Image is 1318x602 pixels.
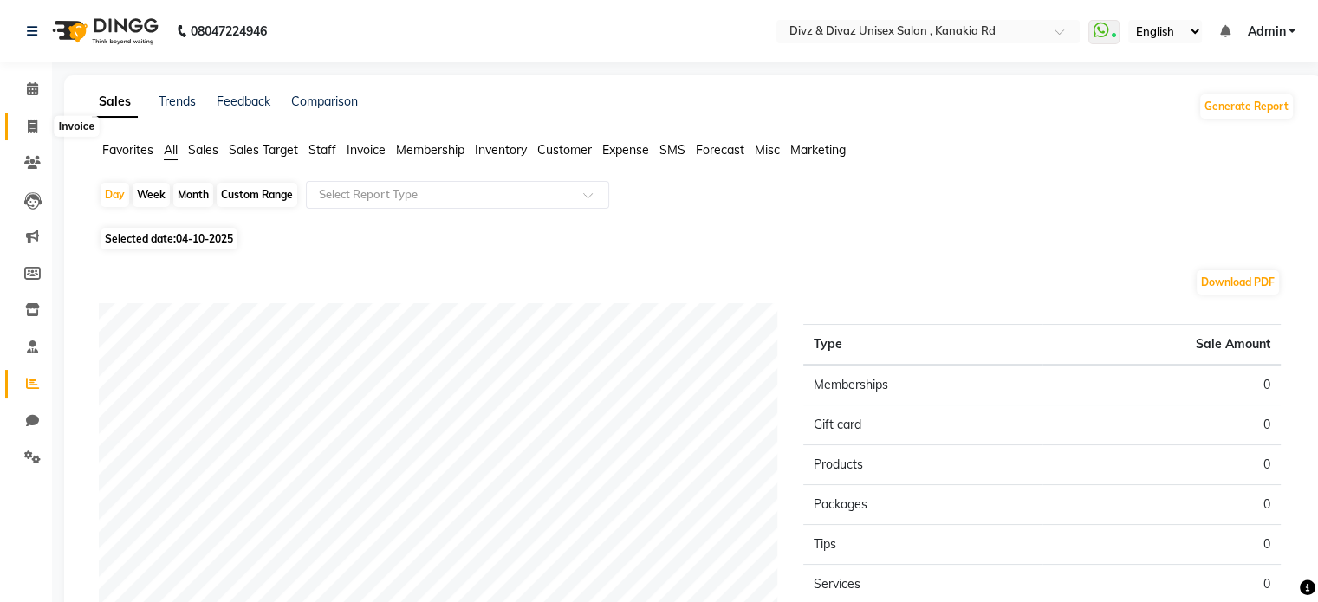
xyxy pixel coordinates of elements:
button: Generate Report [1200,94,1293,119]
span: Invoice [347,142,386,158]
span: All [164,142,178,158]
b: 08047224946 [191,7,267,55]
td: Gift card [803,405,1042,445]
span: Expense [602,142,649,158]
span: Sales Target [229,142,298,158]
a: Trends [159,94,196,109]
td: 0 [1042,525,1281,565]
span: Inventory [475,142,527,158]
td: 0 [1042,445,1281,485]
a: Sales [92,87,138,118]
span: Selected date: [101,228,237,249]
th: Sale Amount [1042,325,1281,366]
span: Customer [537,142,592,158]
span: Membership [396,142,464,158]
td: 0 [1042,485,1281,525]
div: Invoice [55,116,99,137]
span: SMS [659,142,685,158]
span: Sales [188,142,218,158]
span: Forecast [696,142,744,158]
td: Tips [803,525,1042,565]
span: Marketing [790,142,846,158]
div: Custom Range [217,183,297,207]
span: Misc [755,142,780,158]
span: Admin [1247,23,1285,41]
td: 0 [1042,405,1281,445]
td: Memberships [803,365,1042,405]
th: Type [803,325,1042,366]
td: Products [803,445,1042,485]
div: Week [133,183,170,207]
span: 04-10-2025 [176,232,233,245]
button: Download PDF [1197,270,1279,295]
span: Staff [308,142,336,158]
a: Comparison [291,94,358,109]
a: Feedback [217,94,270,109]
div: Day [101,183,129,207]
span: Favorites [102,142,153,158]
td: Packages [803,485,1042,525]
td: 0 [1042,365,1281,405]
div: Month [173,183,213,207]
img: logo [44,7,163,55]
